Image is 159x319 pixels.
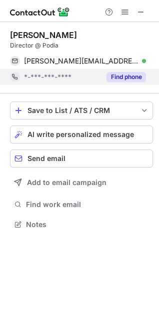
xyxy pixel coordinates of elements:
button: Send email [10,149,153,167]
span: AI write personalized message [27,130,134,138]
span: Add to email campaign [27,178,106,186]
button: Reveal Button [106,72,146,82]
div: Save to List / ATS / CRM [27,106,135,114]
button: Notes [10,217,153,231]
span: Send email [27,154,65,162]
div: [PERSON_NAME] [10,30,77,40]
div: Director @ Podia [10,41,153,50]
span: Notes [26,220,149,229]
button: save-profile-one-click [10,101,153,119]
img: ContactOut v5.3.10 [10,6,70,18]
button: AI write personalized message [10,125,153,143]
span: Find work email [26,200,149,209]
span: [PERSON_NAME][EMAIL_ADDRESS][PERSON_NAME][DOMAIN_NAME] [24,56,138,65]
button: Find work email [10,197,153,211]
button: Add to email campaign [10,173,153,191]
